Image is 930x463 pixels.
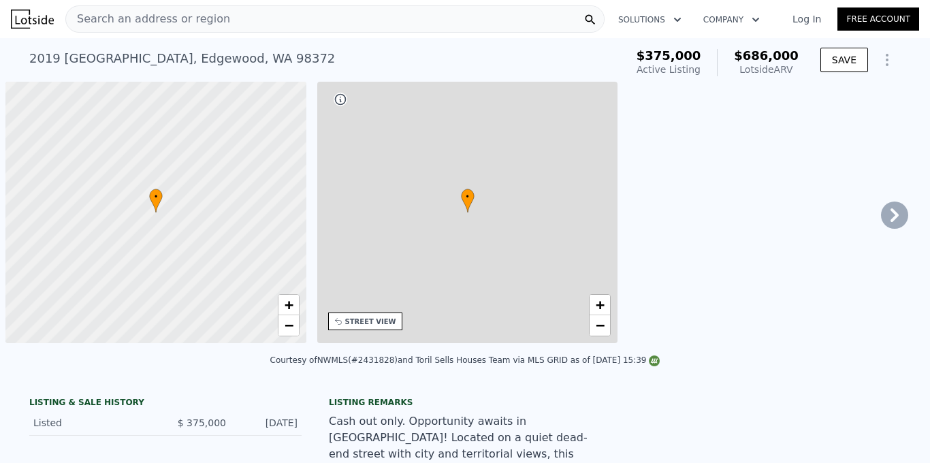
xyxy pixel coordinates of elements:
[29,49,335,68] div: 2019 [GEOGRAPHIC_DATA] , Edgewood , WA 98372
[637,64,701,75] span: Active Listing
[692,7,771,32] button: Company
[278,295,299,315] a: Zoom in
[178,417,226,428] span: $ 375,000
[284,296,293,313] span: +
[66,11,230,27] span: Search an address or region
[461,189,475,212] div: •
[149,189,163,212] div: •
[33,416,155,430] div: Listed
[649,355,660,366] img: NWMLS Logo
[837,7,919,31] a: Free Account
[284,317,293,334] span: −
[270,355,660,365] div: Courtesy of NWMLS (#2431828) and Toril Sells Houses Team via MLS GRID as of [DATE] 15:39
[11,10,54,29] img: Lotside
[149,191,163,203] span: •
[590,315,610,336] a: Zoom out
[820,48,868,72] button: SAVE
[596,317,605,334] span: −
[29,397,302,411] div: LISTING & SALE HISTORY
[607,7,692,32] button: Solutions
[637,48,701,63] span: $375,000
[596,296,605,313] span: +
[590,295,610,315] a: Zoom in
[278,315,299,336] a: Zoom out
[345,317,396,327] div: STREET VIEW
[734,48,799,63] span: $686,000
[776,12,837,26] a: Log In
[461,191,475,203] span: •
[873,46,901,74] button: Show Options
[329,397,601,408] div: Listing remarks
[734,63,799,76] div: Lotside ARV
[237,416,298,430] div: [DATE]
